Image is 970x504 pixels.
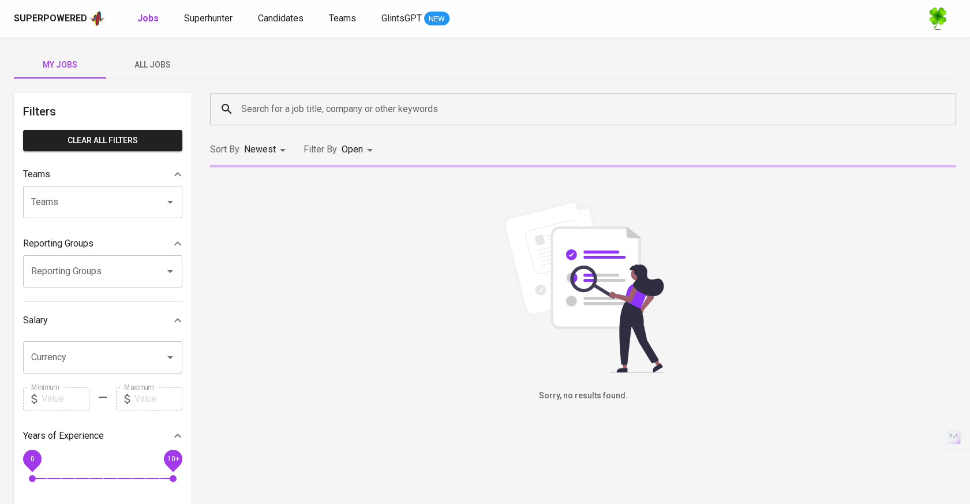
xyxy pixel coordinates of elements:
[244,139,290,160] div: Newest
[23,232,182,255] div: Reporting Groups
[23,130,182,151] button: Clear All filters
[162,263,178,279] button: Open
[381,13,422,24] span: GlintsGPT
[23,237,93,251] p: Reporting Groups
[184,12,235,26] a: Superhunter
[258,13,304,24] span: Candidates
[497,200,670,373] img: file_searching.svg
[23,167,50,181] p: Teams
[424,13,450,25] span: NEW
[184,13,233,24] span: Superhunter
[167,454,179,462] span: 10+
[342,139,377,160] div: Open
[89,10,105,27] img: app logo
[14,12,87,25] div: Superpowered
[137,13,159,24] b: Jobs
[244,143,276,156] p: Newest
[210,390,956,402] h6: Sorry, no results found.
[14,10,105,27] a: Superpoweredapp logo
[42,387,89,410] input: Value
[137,12,161,26] a: Jobs
[32,133,173,148] span: Clear All filters
[162,349,178,365] button: Open
[342,144,363,155] span: Open
[329,12,358,26] a: Teams
[304,143,337,156] p: Filter By
[113,58,192,72] span: All Jobs
[23,313,48,327] p: Salary
[210,143,239,156] p: Sort By
[134,387,182,410] input: Value
[23,429,104,443] p: Years of Experience
[381,12,450,26] a: GlintsGPT NEW
[329,13,356,24] span: Teams
[23,309,182,332] div: Salary
[30,454,34,462] span: 0
[926,7,949,30] img: f9493b8c-82b8-4f41-8722-f5d69bb1b761.jpg
[162,194,178,210] button: Open
[23,424,182,447] div: Years of Experience
[23,163,182,186] div: Teams
[258,12,306,26] a: Candidates
[21,58,99,72] span: My Jobs
[23,102,182,121] h6: Filters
